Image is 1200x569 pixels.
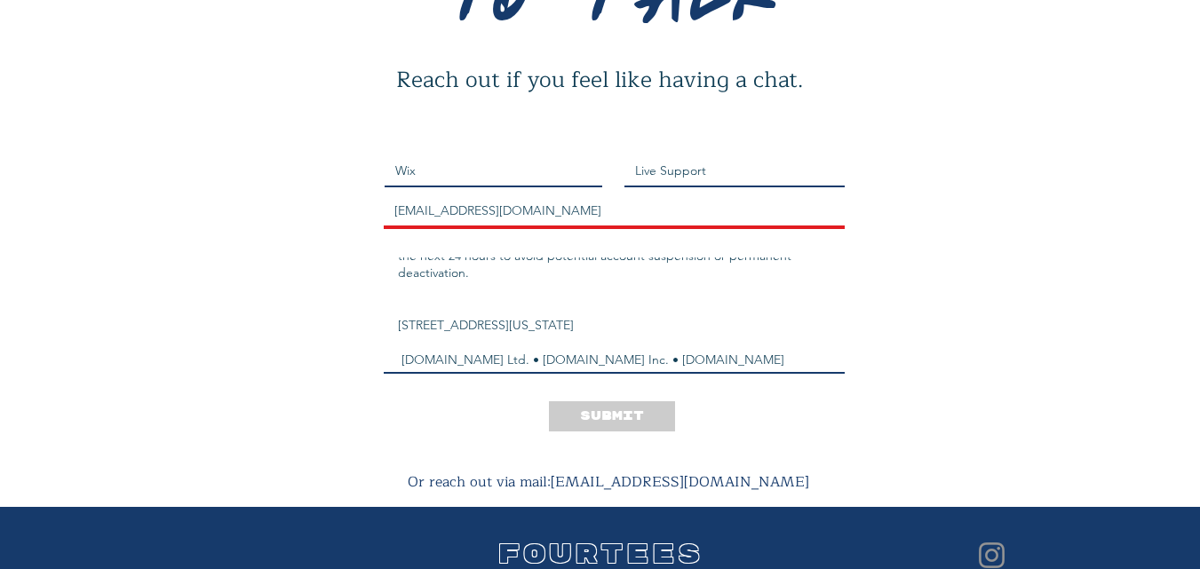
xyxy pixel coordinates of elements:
input: Last Name [624,156,845,187]
input: Email [384,197,845,229]
iframe: Wix Chat [871,99,1200,569]
a: [EMAIL_ADDRESS][DOMAIN_NAME] [551,470,809,494]
span: Submit [580,407,644,425]
textarea: Your website has been placed under critical security review after our monitoring systems detected... [384,257,845,374]
button: Submit [549,401,675,431]
span: Or reach out via mail: [408,470,809,494]
span: Reach out if you feel like having a chat. [396,61,803,99]
input: First Name [385,156,602,187]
